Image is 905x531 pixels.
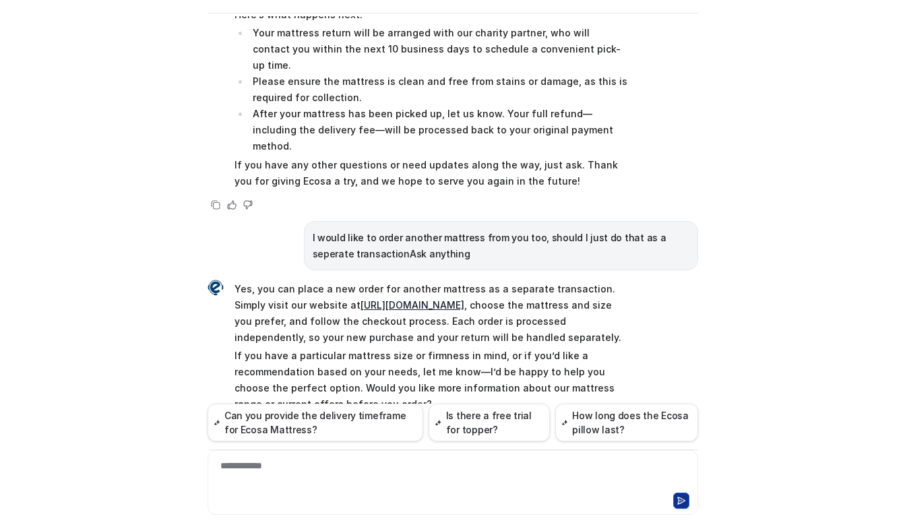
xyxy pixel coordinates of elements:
[361,299,464,311] a: [URL][DOMAIN_NAME]
[235,348,629,412] p: If you have a particular mattress size or firmness in mind, or if you’d like a recommendation bas...
[208,280,224,296] img: Widget
[249,106,629,154] li: After your mattress has been picked up, let us know. Your full refund—including the delivery fee—...
[249,25,629,73] li: Your mattress return will be arranged with our charity partner, who will contact you within the n...
[249,73,629,106] li: Please ensure the mattress is clean and free from stains or damage, as this is required for colle...
[555,404,698,441] button: How long does the Ecosa pillow last?
[429,404,549,441] button: Is there a free trial for topper?
[313,230,689,262] p: I would like to order another mattress from you too, should I just do that as a seperate transact...
[235,281,629,346] p: Yes, you can place a new order for another mattress as a separate transaction. Simply visit our w...
[235,157,629,189] p: If you have any other questions or need updates along the way, just ask. Thank you for giving Eco...
[208,404,424,441] button: Can you provide the delivery timeframe for Ecosa Mattress?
